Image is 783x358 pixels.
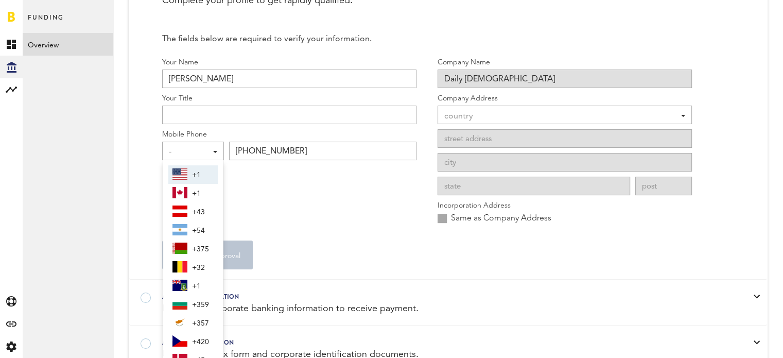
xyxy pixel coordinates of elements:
input: post [635,177,692,195]
input: state [438,177,630,195]
a: +375 [168,240,218,258]
a: +54 [168,221,218,240]
span: Support [21,7,58,16]
img: cy.svg [172,317,187,330]
img: by.svg [172,243,187,255]
button: Submit for Approval [162,241,253,269]
span: +420 [192,333,214,351]
a: +1 [168,165,218,184]
span: +375 [192,241,214,258]
img: cz.svg [172,335,187,348]
label: Your Name [162,57,416,68]
div: The fields below are required to verify your information. [162,31,692,47]
label: Same as Company Address [438,213,551,224]
img: ar.svg [172,224,187,237]
div: Add bank information [162,291,708,302]
a: +357 [168,314,218,332]
img: ca.svg [172,187,187,200]
div: country [444,108,675,125]
div: Enter your corporate banking information to receive payment. [162,302,708,315]
label: Your Title [162,93,416,104]
img: be.svg [172,261,187,274]
a: +43 [168,202,218,221]
a: +420 [168,332,218,351]
img: bg.svg [172,298,187,311]
span: +43 [192,203,214,221]
a: +1 [168,277,218,295]
div: - [169,143,207,161]
input: street address [438,129,692,148]
img: us.svg [172,168,187,181]
span: +357 [192,315,214,332]
div: Add tax information [162,337,708,348]
a: +32 [168,258,218,277]
span: +1 [192,185,214,202]
label: Company Name [438,57,692,68]
span: +1 [192,278,214,295]
label: Company Address [438,93,692,104]
span: +359 [192,296,214,314]
a: +359 [168,295,218,314]
span: Funding [28,11,64,33]
span: +32 [192,259,214,277]
a: +1 [168,184,218,202]
img: at.svg [172,206,187,218]
a: Overview [23,33,113,56]
a: Add bank information Enter your corporate banking information to receive payment. [129,281,767,326]
input: city [438,153,692,172]
span: +54 [192,222,214,240]
label: Incorporation Address [438,200,692,211]
img: vg.svg [172,280,187,293]
label: Mobile Phone [162,129,416,140]
span: +1 [192,166,214,184]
